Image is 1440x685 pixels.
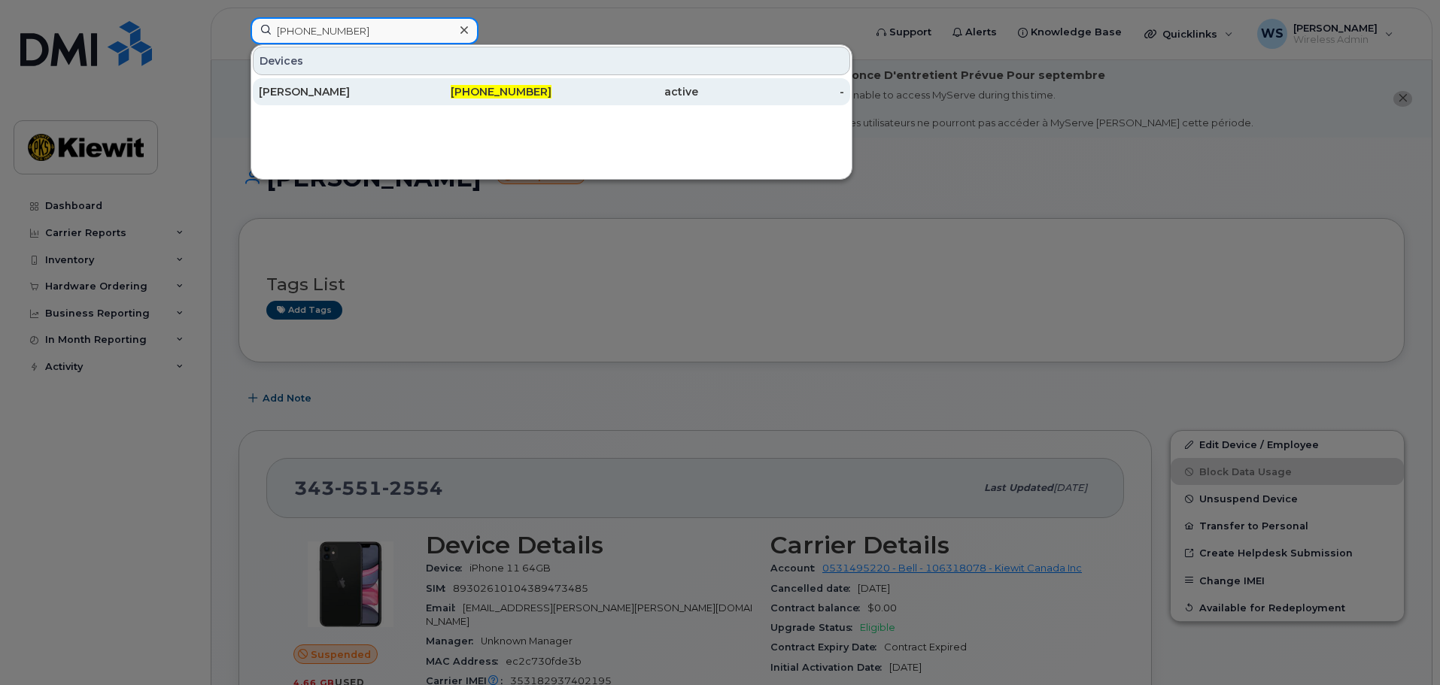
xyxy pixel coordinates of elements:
[698,84,845,99] div: -
[1375,620,1429,674] iframe: Messenger Launcher
[551,84,698,99] div: active
[253,47,850,75] div: Devices
[451,85,551,99] span: [PHONE_NUMBER]
[253,78,850,105] a: [PERSON_NAME][PHONE_NUMBER]active-
[259,84,406,99] div: [PERSON_NAME]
